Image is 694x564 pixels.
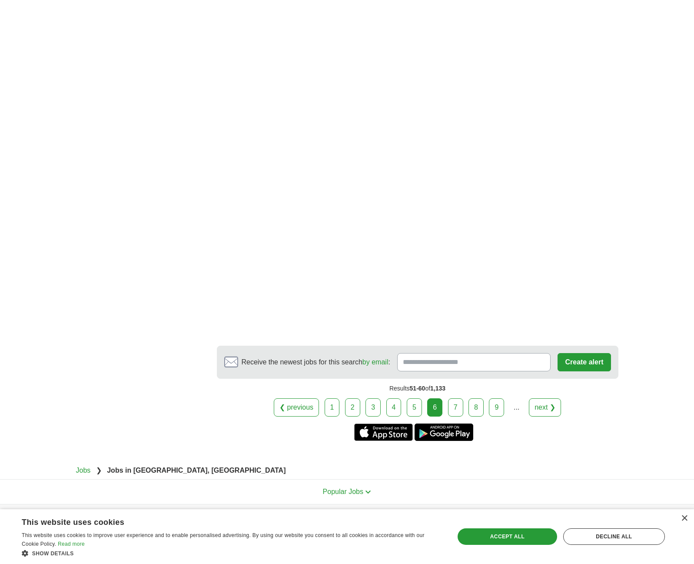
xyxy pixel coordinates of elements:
div: ... [508,399,525,416]
button: Create alert [558,353,611,371]
span: Show details [32,551,74,557]
div: This website uses cookies [22,514,420,527]
span: This website uses cookies to improve user experience and to enable personalised advertising. By u... [22,532,425,547]
a: 4 [386,398,402,417]
div: Decline all [563,528,665,545]
span: Popular Jobs [323,488,363,495]
span: 51-60 [410,385,425,392]
div: Show details [22,549,442,557]
div: Accept all [458,528,557,545]
div: Close [681,515,687,522]
a: next ❯ [529,398,561,417]
div: Results of [217,379,618,398]
div: 6 [427,398,442,417]
a: Jobs [76,467,91,474]
span: 1,133 [430,385,445,392]
h4: Country selection [483,504,618,529]
img: toggle icon [365,490,371,494]
a: Get the Android app [415,424,473,441]
span: ❯ [96,467,102,474]
a: 8 [468,398,484,417]
a: 3 [365,398,381,417]
a: ❮ previous [274,398,319,417]
a: 5 [407,398,422,417]
a: 9 [489,398,504,417]
a: Get the iPhone app [354,424,413,441]
a: 2 [345,398,360,417]
strong: Jobs in [GEOGRAPHIC_DATA], [GEOGRAPHIC_DATA] [107,467,286,474]
a: Read more, opens a new window [58,541,85,547]
a: 1 [325,398,340,417]
a: 7 [448,398,463,417]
